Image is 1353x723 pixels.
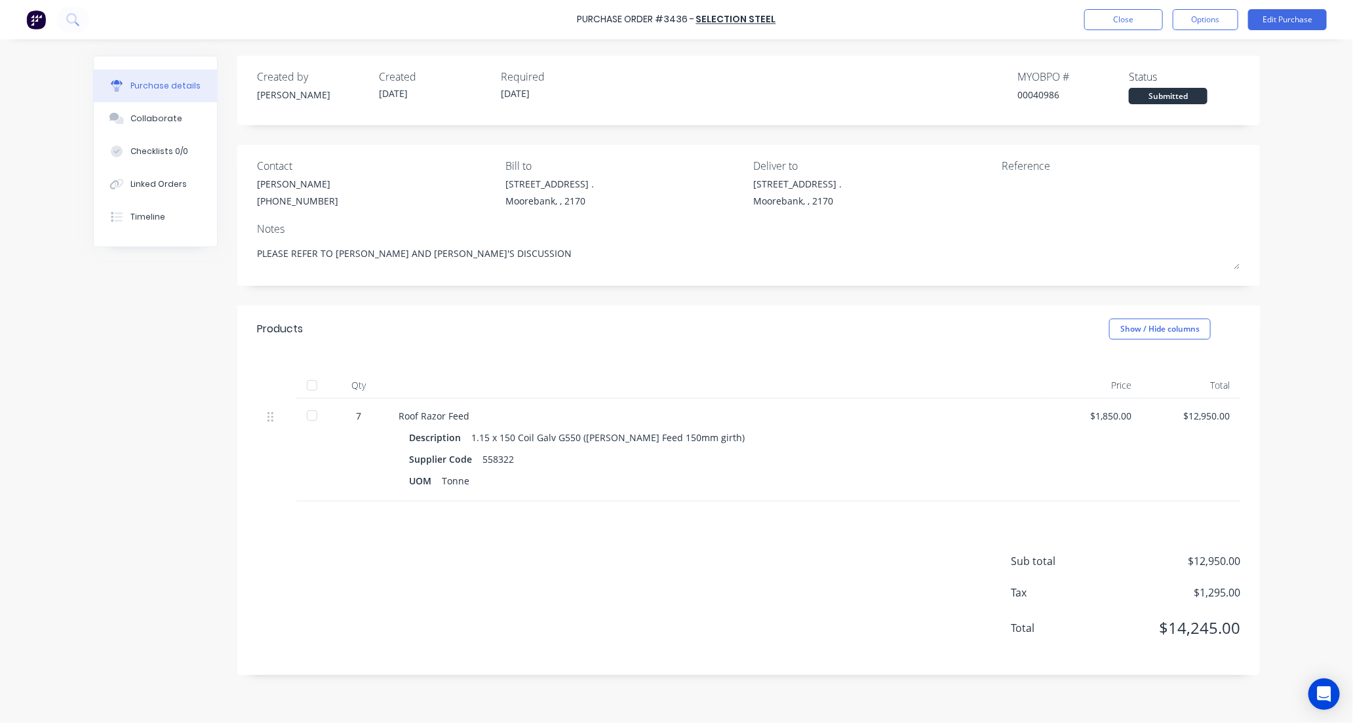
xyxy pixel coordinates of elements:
div: 558322 [482,450,514,469]
div: Purchase Order #3436 - [578,13,695,27]
span: Total [1011,620,1109,636]
button: Timeline [94,201,217,233]
div: [PERSON_NAME] [257,88,368,102]
div: Qty [329,372,388,399]
div: UOM [409,471,442,490]
textarea: PLEASE REFER TO [PERSON_NAME] AND [PERSON_NAME]'S DISCUSSION [257,240,1240,269]
div: Required [501,69,612,85]
button: Close [1084,9,1163,30]
span: Sub total [1011,553,1109,569]
span: Tax [1011,585,1109,600]
div: Timeline [130,211,165,223]
div: Total [1142,372,1240,399]
div: $12,950.00 [1152,409,1230,423]
div: Tonne [442,471,469,490]
div: Products [257,321,303,337]
button: Options [1173,9,1238,30]
div: [PERSON_NAME] [257,177,338,191]
div: Notes [257,221,1240,237]
div: Description [409,428,471,447]
div: Submitted [1129,88,1207,104]
div: [PHONE_NUMBER] [257,194,338,208]
div: Created [379,69,490,85]
div: Collaborate [130,113,182,125]
div: [STREET_ADDRESS] . [505,177,594,191]
div: Contact [257,158,496,174]
button: Purchase details [94,69,217,102]
div: Moorebank, , 2170 [505,194,594,208]
button: Show / Hide columns [1109,319,1211,340]
div: Checklists 0/0 [130,146,188,157]
div: Status [1129,69,1240,85]
div: 1.15 x 150 Coil Galv G550 ([PERSON_NAME] Feed 150mm girth) [471,428,745,447]
button: Checklists 0/0 [94,135,217,168]
div: Moorebank, , 2170 [754,194,842,208]
span: $12,950.00 [1109,553,1240,569]
div: 7 [340,409,378,423]
span: $14,245.00 [1109,616,1240,640]
div: 00040986 [1017,88,1129,102]
div: Roof Razor Feed [399,409,1033,423]
div: Purchase details [130,80,201,92]
div: Linked Orders [130,178,187,190]
div: Reference [1002,158,1240,174]
div: Price [1044,372,1142,399]
div: Bill to [505,158,744,174]
span: $1,295.00 [1109,585,1240,600]
div: $1,850.00 [1054,409,1131,423]
button: Linked Orders [94,168,217,201]
div: Supplier Code [409,450,482,469]
img: Factory [26,10,46,29]
div: Deliver to [754,158,992,174]
div: [STREET_ADDRESS] . [754,177,842,191]
button: Collaborate [94,102,217,135]
div: Open Intercom Messenger [1308,678,1340,710]
div: MYOB PO # [1017,69,1129,85]
div: Created by [257,69,368,85]
button: Edit Purchase [1248,9,1327,30]
a: SELECTION STEEL [696,13,776,26]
